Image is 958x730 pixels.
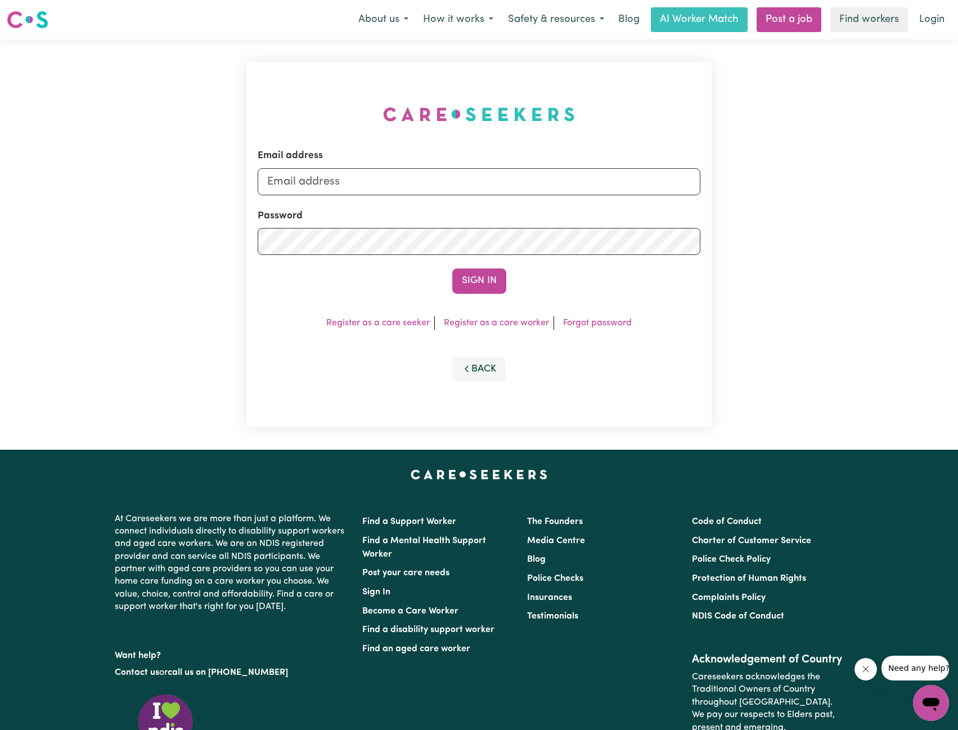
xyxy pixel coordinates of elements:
[362,607,458,616] a: Become a Care Worker
[362,588,390,597] a: Sign In
[913,685,949,721] iframe: Button to launch messaging window
[527,536,585,545] a: Media Centre
[326,319,430,328] a: Register as a care seeker
[651,7,748,32] a: AI Worker Match
[444,319,549,328] a: Register as a care worker
[7,8,68,17] span: Need any help?
[527,612,578,621] a: Testimonials
[7,10,48,30] img: Careseekers logo
[527,593,572,602] a: Insurances
[611,7,646,32] a: Blog
[527,555,546,564] a: Blog
[692,574,806,583] a: Protection of Human Rights
[362,625,494,634] a: Find a disability support worker
[912,7,951,32] a: Login
[258,168,701,195] input: Email address
[527,574,583,583] a: Police Checks
[757,7,821,32] a: Post a job
[115,668,159,677] a: Contact us
[115,508,349,618] p: At Careseekers we are more than just a platform. We connect individuals directly to disability su...
[692,593,766,602] a: Complaints Policy
[692,517,762,526] a: Code of Conduct
[881,656,949,680] iframe: Message from company
[362,568,449,577] a: Post your care needs
[452,357,506,382] button: Back
[692,536,811,545] a: Charter of Customer Service
[452,268,506,293] button: Sign In
[7,7,48,33] a: Careseekers logo
[362,536,486,559] a: Find a Mental Health Support Worker
[527,517,583,526] a: The Founders
[362,517,456,526] a: Find a Support Worker
[115,662,349,683] p: or
[692,653,843,666] h2: Acknowledgement of Country
[258,149,323,163] label: Email address
[258,209,303,223] label: Password
[168,668,288,677] a: call us on [PHONE_NUMBER]
[411,470,547,479] a: Careseekers home page
[692,612,784,621] a: NDIS Code of Conduct
[830,7,908,32] a: Find workers
[115,645,349,662] p: Want help?
[362,644,470,653] a: Find an aged care worker
[563,319,632,328] a: Forgot password
[351,8,416,32] button: About us
[416,8,501,32] button: How it works
[854,658,877,680] iframe: Close message
[501,8,611,32] button: Safety & resources
[692,555,771,564] a: Police Check Policy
